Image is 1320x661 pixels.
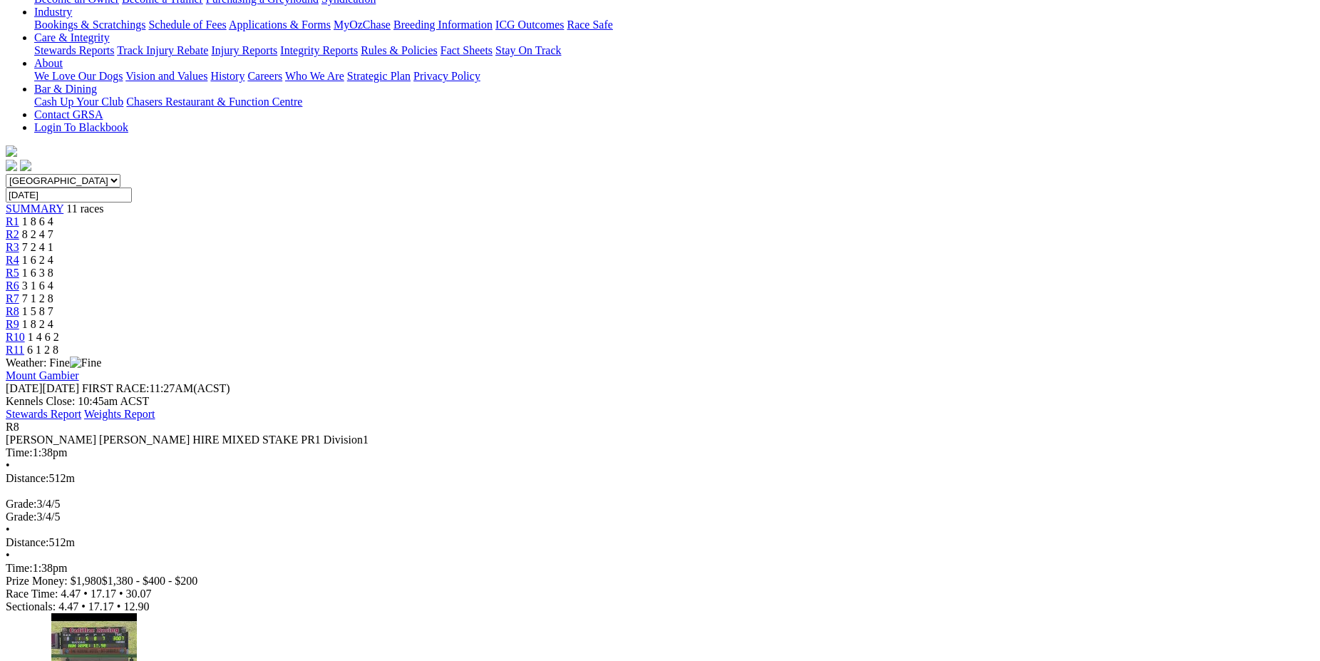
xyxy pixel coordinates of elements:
[6,511,37,523] span: Grade:
[567,19,612,31] a: Race Safe
[91,588,116,600] span: 17.17
[34,83,97,95] a: Bar & Dining
[6,472,1314,485] div: 512m
[27,344,58,356] span: 6 1 2 8
[34,19,1314,31] div: Industry
[361,44,438,56] a: Rules & Policies
[6,203,63,215] a: SUMMARY
[125,70,207,82] a: Vision and Values
[34,96,123,108] a: Cash Up Your Club
[34,44,114,56] a: Stewards Reports
[6,434,1314,446] div: [PERSON_NAME] [PERSON_NAME] HIRE MIXED STAKE PR1 Division1
[6,562,1314,575] div: 1:38pm
[6,305,19,317] a: R8
[6,408,81,420] a: Stewards Report
[22,241,53,253] span: 7 2 4 1
[6,318,19,330] a: R9
[495,44,561,56] a: Stay On Track
[22,215,53,227] span: 1 8 6 4
[117,600,121,613] span: •
[34,108,103,121] a: Contact GRSA
[6,562,33,574] span: Time:
[6,369,79,381] a: Mount Gambier
[34,121,128,133] a: Login To Blackbook
[117,44,208,56] a: Track Injury Rebate
[247,70,282,82] a: Careers
[22,305,53,317] span: 1 5 8 7
[22,228,53,240] span: 8 2 4 7
[22,267,53,279] span: 1 6 3 8
[6,395,1314,408] div: Kennels Close: 10:45am ACST
[34,96,1314,108] div: Bar & Dining
[6,446,33,458] span: Time:
[6,280,19,292] a: R6
[285,70,344,82] a: Who We Are
[280,44,358,56] a: Integrity Reports
[6,241,19,253] span: R3
[6,523,10,536] span: •
[6,575,1314,588] div: Prize Money: $1,980
[6,498,1314,511] div: 3/4/5
[6,446,1314,459] div: 1:38pm
[22,254,53,266] span: 1 6 2 4
[88,600,114,613] span: 17.17
[6,382,43,394] span: [DATE]
[6,292,19,304] a: R7
[413,70,480,82] a: Privacy Policy
[22,318,53,330] span: 1 8 2 4
[34,31,110,43] a: Care & Integrity
[6,600,56,613] span: Sectionals:
[440,44,493,56] a: Fact Sheets
[6,188,132,203] input: Select date
[81,600,86,613] span: •
[148,19,226,31] a: Schedule of Fees
[34,70,1314,83] div: About
[6,498,37,510] span: Grade:
[6,228,19,240] a: R2
[6,549,10,561] span: •
[123,600,149,613] span: 12.90
[6,536,1314,549] div: 512m
[34,44,1314,57] div: Care & Integrity
[6,267,19,279] a: R5
[6,331,25,343] a: R10
[58,600,78,613] span: 4.47
[6,160,17,171] img: facebook.svg
[6,588,58,600] span: Race Time:
[6,215,19,227] a: R1
[6,511,1314,523] div: 3/4/5
[66,203,103,215] span: 11 races
[22,292,53,304] span: 7 1 2 8
[28,331,59,343] span: 1 4 6 2
[6,472,48,484] span: Distance:
[70,357,101,369] img: Fine
[82,382,230,394] span: 11:27AM(ACST)
[6,459,10,471] span: •
[61,588,81,600] span: 4.47
[6,536,48,548] span: Distance:
[6,382,79,394] span: [DATE]
[393,19,493,31] a: Breeding Information
[83,588,88,600] span: •
[82,382,149,394] span: FIRST RACE:
[229,19,331,31] a: Applications & Forms
[211,44,277,56] a: Injury Reports
[34,6,72,18] a: Industry
[6,254,19,266] a: R4
[210,70,244,82] a: History
[347,70,411,82] a: Strategic Plan
[6,344,24,356] a: R11
[20,160,31,171] img: twitter.svg
[84,408,155,420] a: Weights Report
[126,96,302,108] a: Chasers Restaurant & Function Centre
